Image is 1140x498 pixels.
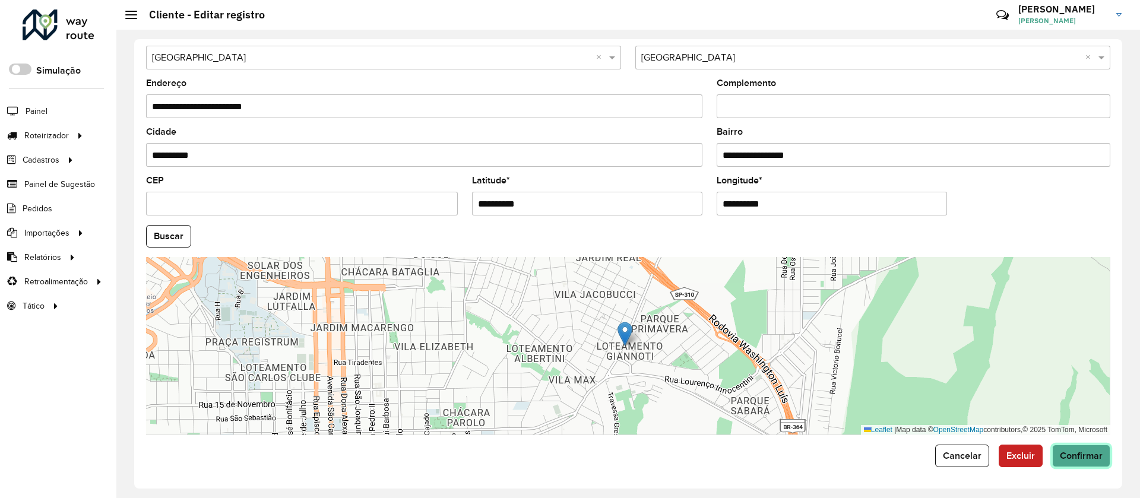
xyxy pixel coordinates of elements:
[23,154,59,166] span: Cadastros
[146,76,186,90] label: Endereço
[717,173,762,188] label: Longitude
[146,173,164,188] label: CEP
[1018,4,1107,15] h3: [PERSON_NAME]
[861,425,1110,435] div: Map data © contributors,© 2025 TomTom, Microsoft
[23,300,45,312] span: Tático
[617,322,632,346] img: Marker
[146,225,191,248] button: Buscar
[717,125,743,139] label: Bairro
[24,251,61,264] span: Relatórios
[472,173,510,188] label: Latitude
[935,445,989,467] button: Cancelar
[864,426,892,434] a: Leaflet
[894,426,896,434] span: |
[26,105,47,118] span: Painel
[24,129,69,142] span: Roteirizador
[1085,50,1095,65] span: Clear all
[990,2,1015,28] a: Contato Rápido
[23,202,52,215] span: Pedidos
[24,275,88,288] span: Retroalimentação
[146,125,176,139] label: Cidade
[933,426,984,434] a: OpenStreetMap
[24,178,95,191] span: Painel de Sugestão
[717,76,776,90] label: Complemento
[1006,451,1035,461] span: Excluir
[137,8,265,21] h2: Cliente - Editar registro
[943,451,981,461] span: Cancelar
[1060,451,1103,461] span: Confirmar
[999,445,1043,467] button: Excluir
[1052,445,1110,467] button: Confirmar
[24,227,69,239] span: Importações
[36,64,81,78] label: Simulação
[1018,15,1107,26] span: [PERSON_NAME]
[596,50,606,65] span: Clear all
